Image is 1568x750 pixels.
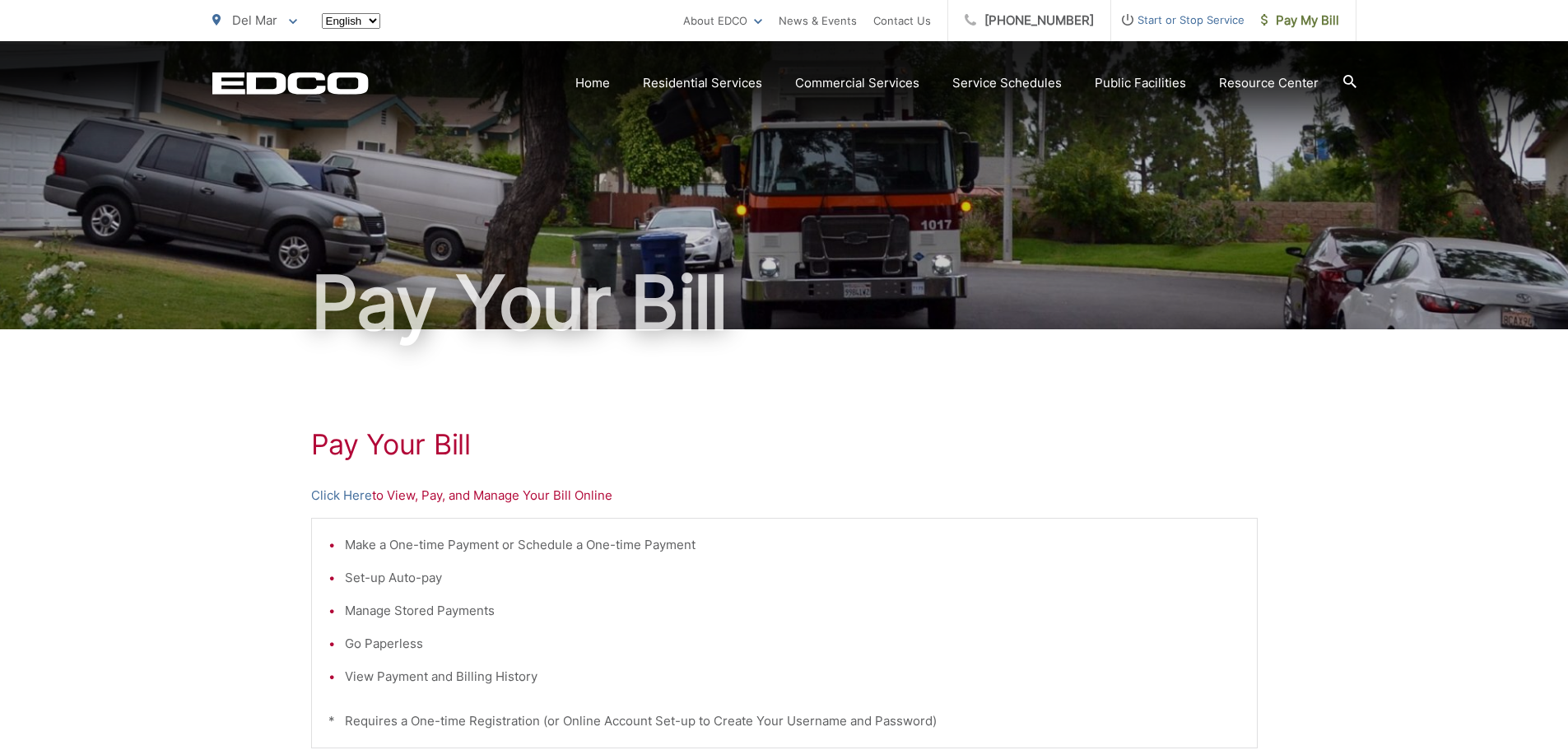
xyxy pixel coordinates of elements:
[683,11,762,30] a: About EDCO
[952,73,1062,93] a: Service Schedules
[779,11,857,30] a: News & Events
[345,601,1240,621] li: Manage Stored Payments
[795,73,919,93] a: Commercial Services
[345,535,1240,555] li: Make a One-time Payment or Schedule a One-time Payment
[643,73,762,93] a: Residential Services
[345,634,1240,654] li: Go Paperless
[328,711,1240,731] p: * Requires a One-time Registration (or Online Account Set-up to Create Your Username and Password)
[322,13,380,29] select: Select a language
[345,568,1240,588] li: Set-up Auto-pay
[345,667,1240,687] li: View Payment and Billing History
[1261,11,1339,30] span: Pay My Bill
[873,11,931,30] a: Contact Us
[575,73,610,93] a: Home
[1095,73,1186,93] a: Public Facilities
[1219,73,1319,93] a: Resource Center
[212,262,1356,344] h1: Pay Your Bill
[311,486,1258,505] p: to View, Pay, and Manage Your Bill Online
[311,428,1258,461] h1: Pay Your Bill
[232,12,277,28] span: Del Mar
[212,72,369,95] a: EDCD logo. Return to the homepage.
[311,486,372,505] a: Click Here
